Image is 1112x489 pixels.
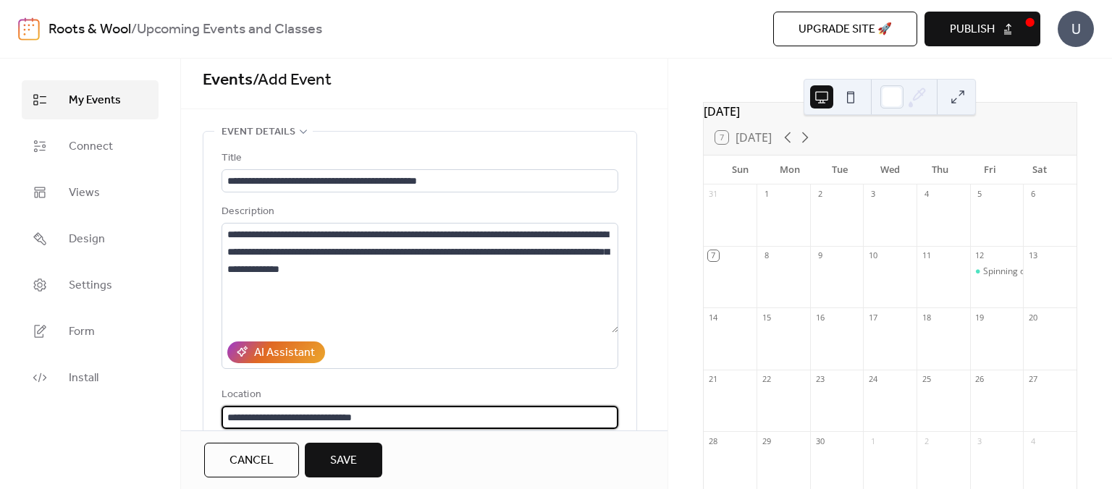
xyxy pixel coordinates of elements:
div: Tue [815,156,865,184]
div: U [1058,11,1094,47]
div: 3 [867,189,878,200]
button: Publish [924,12,1040,46]
div: 29 [761,435,772,446]
div: 6 [1027,189,1038,200]
a: Form [22,312,159,351]
a: Install [22,358,159,397]
span: Install [69,370,98,387]
div: 22 [761,374,772,385]
a: Views [22,173,159,212]
a: Connect [22,127,159,166]
div: 16 [814,312,825,323]
span: Cancel [229,452,274,469]
div: Title [222,150,615,167]
div: 11 [921,250,932,261]
div: 5 [974,189,985,200]
span: Settings [69,277,112,294]
div: 19 [974,312,985,323]
span: Design [69,231,105,248]
span: Upgrade site 🚀 [799,21,892,38]
div: Spinning on the Porch [970,265,1024,278]
div: 14 [708,312,719,323]
div: 1 [867,435,878,446]
a: Design [22,219,159,258]
img: logo [18,17,40,41]
div: 4 [1027,435,1038,446]
span: Save [330,452,357,469]
span: My Events [69,92,121,109]
span: Publish [950,21,995,38]
div: 1 [761,189,772,200]
div: 25 [921,374,932,385]
div: 9 [814,250,825,261]
a: Events [203,64,253,96]
button: AI Assistant [227,341,325,363]
div: 15 [761,312,772,323]
button: Save [305,443,382,477]
div: 30 [814,435,825,446]
div: Sun [715,156,765,184]
div: Location [222,386,615,404]
div: 10 [867,250,878,261]
a: Roots & Wool [49,16,131,43]
div: 20 [1027,312,1038,323]
b: Upcoming Events and Classes [137,16,322,43]
div: 2 [921,435,932,446]
div: 2 [814,189,825,200]
div: Sat [1015,156,1065,184]
b: / [131,16,137,43]
div: Mon [765,156,815,184]
span: Event details [222,124,295,141]
span: / Add Event [253,64,332,96]
div: 18 [921,312,932,323]
div: 21 [708,374,719,385]
div: 4 [921,189,932,200]
div: 7 [708,250,719,261]
div: 26 [974,374,985,385]
div: 24 [867,374,878,385]
div: Thu [915,156,965,184]
div: 17 [867,312,878,323]
div: 13 [1027,250,1038,261]
div: Spinning on the Porch [983,265,1071,278]
span: Connect [69,138,113,156]
a: Settings [22,265,159,305]
span: Form [69,323,95,341]
div: 23 [814,374,825,385]
div: 31 [708,189,719,200]
span: Views [69,184,100,202]
button: Upgrade site 🚀 [773,12,917,46]
div: 3 [974,435,985,446]
div: Wed [865,156,915,184]
div: AI Assistant [254,344,315,362]
div: 28 [708,435,719,446]
div: Description [222,203,615,221]
div: 27 [1027,374,1038,385]
div: Fri [965,156,1015,184]
div: 12 [974,250,985,261]
a: My Events [22,80,159,119]
div: [DATE] [704,103,1077,120]
div: 8 [761,250,772,261]
button: Cancel [204,443,299,477]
